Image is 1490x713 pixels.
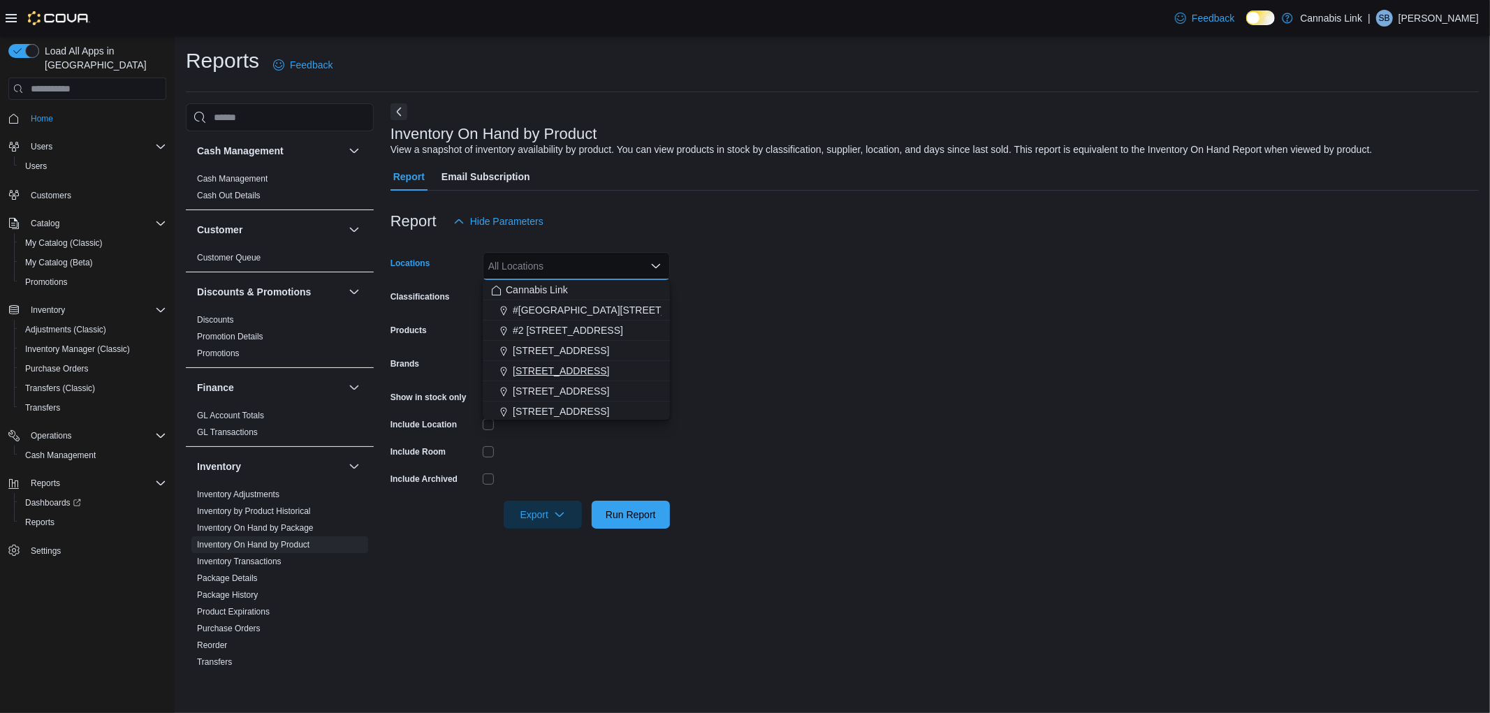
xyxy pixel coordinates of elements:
span: Run Report [606,508,656,522]
button: Inventory [3,300,172,320]
button: Close list of options [650,260,662,272]
span: Purchase Orders [197,623,261,634]
span: #[GEOGRAPHIC_DATA][STREET_ADDRESS] [513,303,717,317]
p: Cannabis Link [1300,10,1362,27]
span: Transfers (Classic) [20,380,166,397]
span: Home [25,110,166,127]
button: Reports [3,473,172,493]
span: Promotions [197,348,240,359]
button: Export [504,501,582,529]
a: Feedback [1169,4,1240,32]
h3: Inventory [197,460,241,473]
a: Reports [20,514,60,531]
a: Transfers [20,399,66,416]
a: Home [25,110,59,127]
span: Inventory On Hand by Product [197,539,309,550]
a: Dashboards [14,493,172,513]
button: Catalog [3,214,172,233]
button: [STREET_ADDRESS] [483,361,670,381]
button: #[GEOGRAPHIC_DATA][STREET_ADDRESS] [483,300,670,321]
button: Reports [14,513,172,532]
button: Adjustments (Classic) [14,320,172,339]
nav: Complex example [8,103,166,597]
div: Choose from the following options [483,280,670,422]
span: Transfers (Classic) [25,383,95,394]
span: Reports [31,478,60,489]
a: Package History [197,590,258,600]
button: Users [25,138,58,155]
a: Transfers [197,657,232,667]
button: Cash Management [197,144,343,158]
span: Adjustments (Classic) [25,324,106,335]
div: Customer [186,249,374,272]
span: Export [512,501,574,529]
button: My Catalog (Classic) [14,233,172,253]
button: Purchase Orders [14,359,172,378]
span: Users [25,138,166,155]
a: Product Expirations [197,607,270,617]
span: Reports [25,475,166,492]
span: Catalog [31,218,59,229]
img: Cova [28,11,90,25]
p: | [1368,10,1371,27]
span: Inventory [31,304,65,316]
label: Brands [390,358,419,369]
button: Catalog [25,215,65,232]
span: Package History [197,589,258,601]
a: Purchase Orders [20,360,94,377]
label: Include Archived [390,473,458,485]
a: Users [20,158,52,175]
span: Operations [31,430,72,441]
span: [STREET_ADDRESS] [513,404,609,418]
span: Feedback [290,58,333,72]
button: [STREET_ADDRESS] [483,341,670,361]
span: Discounts [197,314,234,325]
button: Finance [197,381,343,395]
span: [STREET_ADDRESS] [513,364,609,378]
span: Cannabis Link [506,283,568,297]
span: Transfers [197,656,232,668]
button: Hide Parameters [448,207,549,235]
a: Cash Management [20,447,101,464]
span: Reports [25,517,54,528]
span: Settings [31,545,61,557]
span: Purchase Orders [25,363,89,374]
a: Inventory by Product Historical [197,506,311,516]
div: Cash Management [186,170,374,210]
h3: Discounts & Promotions [197,285,311,299]
h3: Finance [197,381,234,395]
span: Users [20,158,166,175]
span: Reports [20,514,166,531]
span: Dashboards [25,497,81,508]
span: Customers [31,190,71,201]
a: GL Transactions [197,427,258,437]
a: Customers [25,187,77,204]
h3: Cash Management [197,144,284,158]
span: GL Account Totals [197,410,264,421]
span: Load All Apps in [GEOGRAPHIC_DATA] [39,44,166,72]
span: Transfers [20,399,166,416]
span: Inventory Manager (Classic) [25,344,130,355]
button: #2 [STREET_ADDRESS] [483,321,670,341]
button: Cannabis Link [483,280,670,300]
span: #2 [STREET_ADDRESS] [513,323,623,337]
button: Run Report [592,501,670,529]
button: Discounts & Promotions [346,284,363,300]
button: Promotions [14,272,172,292]
a: Inventory Transactions [197,557,282,566]
div: Finance [186,407,374,446]
span: Customers [25,186,166,203]
button: Next [390,103,407,120]
span: My Catalog (Classic) [25,237,103,249]
span: Cash Management [20,447,166,464]
button: [STREET_ADDRESS] [483,381,670,402]
button: My Catalog (Beta) [14,253,172,272]
span: Inventory On Hand by Package [197,522,314,534]
div: Inventory [186,486,374,676]
span: Promotions [25,277,68,288]
a: Reorder [197,640,227,650]
span: [STREET_ADDRESS] [513,344,609,358]
span: Transfers [25,402,60,413]
span: Purchase Orders [20,360,166,377]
